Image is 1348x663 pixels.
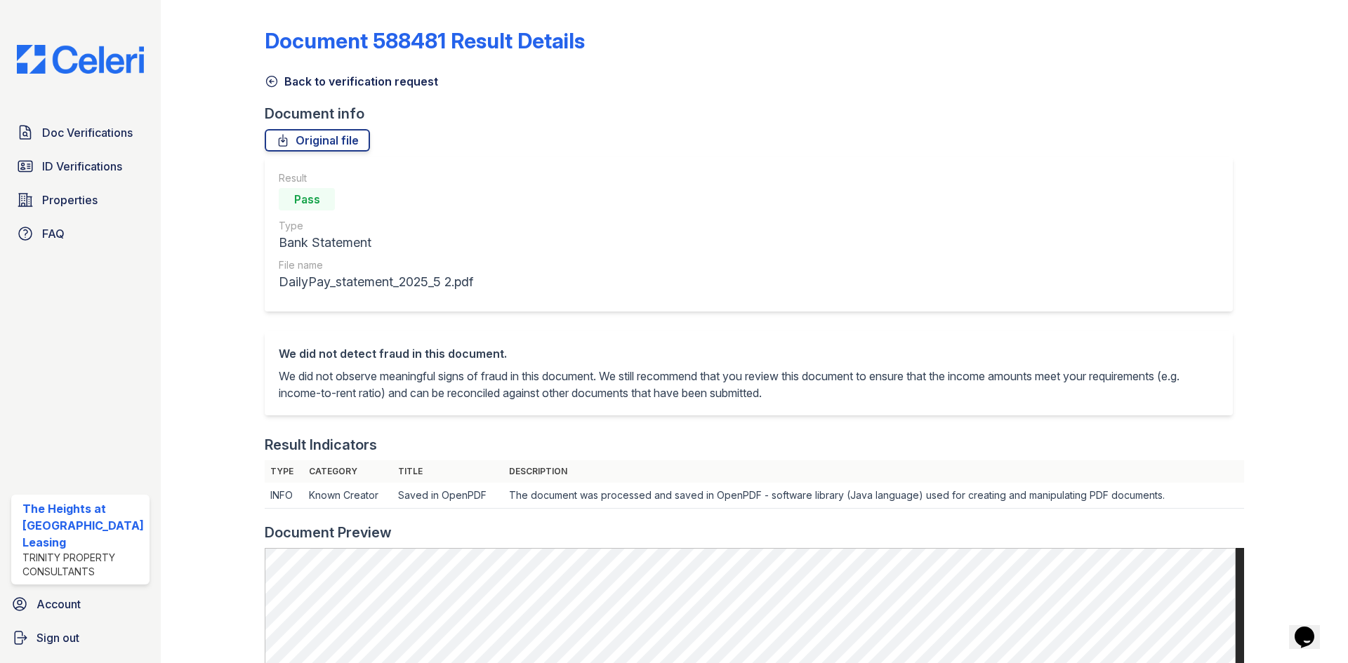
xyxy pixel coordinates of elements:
span: Sign out [37,629,79,646]
td: INFO [265,483,303,509]
td: Known Creator [303,483,393,509]
div: We did not detect fraud in this document. [279,345,1219,362]
div: Bank Statement [279,233,473,253]
td: Saved in OpenPDF [392,483,503,509]
div: Document info [265,104,1244,123]
a: Back to verification request [265,73,438,90]
img: CE_Logo_Blue-a8612792a0a2168367f1c8372b55b34899dd931a85d93a1a3d3e32e68fde9ad4.png [6,45,155,74]
th: Type [265,460,303,483]
a: Original file [265,129,370,152]
div: Pass [279,188,335,210]
span: FAQ [42,225,65,242]
div: Result Indicators [265,435,377,455]
div: Trinity Property Consultants [22,551,144,579]
a: Properties [11,186,150,214]
iframe: chat widget [1289,607,1334,649]
a: Account [6,590,155,618]
div: DailyPay_statement_2025_5 2.pdf [279,272,473,292]
span: Account [37,596,81,612]
td: The document was processed and saved in OpenPDF - software library (Java language) used for creat... [503,483,1244,509]
a: ID Verifications [11,152,150,180]
div: Type [279,219,473,233]
th: Description [503,460,1244,483]
div: File name [279,258,473,272]
div: Result [279,171,473,185]
p: We did not observe meaningful signs of fraud in this document. We still recommend that you review... [279,368,1219,401]
span: Doc Verifications [42,124,133,141]
th: Title [392,460,503,483]
a: FAQ [11,220,150,248]
a: Sign out [6,624,155,652]
a: Document 588481 Result Details [265,28,585,53]
a: Doc Verifications [11,119,150,147]
div: Document Preview [265,523,392,542]
span: Properties [42,192,98,208]
span: ID Verifications [42,158,122,175]
div: The Heights at [GEOGRAPHIC_DATA] Leasing [22,500,144,551]
th: Category [303,460,393,483]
